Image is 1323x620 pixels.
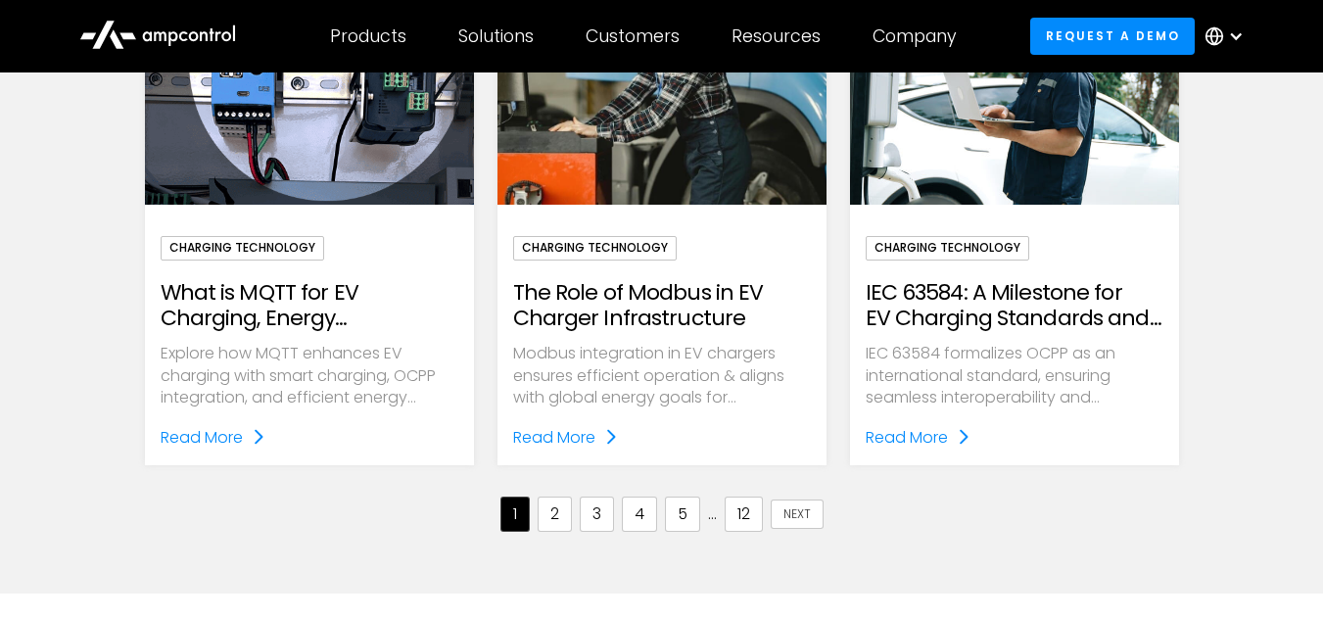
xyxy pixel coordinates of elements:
[622,497,657,532] a: 4
[708,503,717,525] div: ...
[161,425,266,451] a: Read More
[513,425,595,451] div: Read More
[873,25,957,47] div: Company
[513,425,619,451] a: Read More
[161,236,324,260] div: Charging Technology
[783,506,811,523] div: Next
[538,497,572,532] a: 2
[161,343,458,408] p: Explore how MQTT enhances EV charging with smart charging, OCPP integration, and efficient energy...
[145,465,1179,532] div: List
[725,497,763,532] a: 12
[458,25,534,47] div: Solutions
[732,25,821,47] div: Resources
[866,280,1163,332] h2: IEC 63584: A Milestone for EV Charging Standards and OCPP Adoption
[771,500,824,529] a: Next Page
[580,497,614,532] a: 3
[161,425,243,451] div: Read More
[866,236,1029,260] div: Charging Technology
[513,236,677,260] div: Charging Technology
[866,425,971,451] a: Read More
[330,25,406,47] div: Products
[161,280,458,332] h2: What is MQTT for EV Charging, Energy Management, and Smart Charging?
[513,280,811,332] h2: The Role of Modbus in EV Charger Infrastructure
[1030,18,1195,54] a: Request a demo
[866,343,1163,408] p: IEC 63584 formalizes OCPP as an international standard, ensuring seamless interoperability and ac...
[500,497,530,532] a: 1
[586,25,680,47] div: Customers
[665,497,700,532] a: 5
[513,343,811,408] p: Modbus integration in EV chargers ensures efficient operation & aligns with global energy goals f...
[866,425,948,451] div: Read More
